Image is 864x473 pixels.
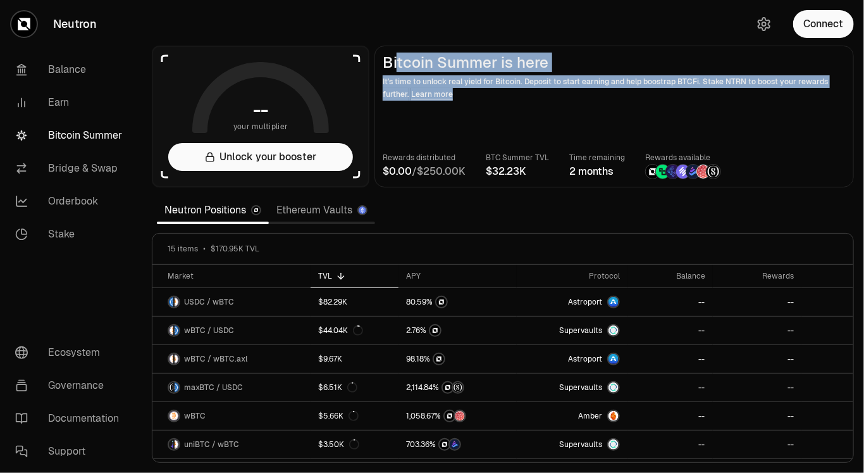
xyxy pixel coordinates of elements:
img: uniBTC Logo [169,439,173,450]
div: 2 months [569,164,625,179]
a: -- [627,402,712,430]
a: $3.50K [311,431,398,458]
div: Rewards [720,271,794,281]
div: $5.66K [318,411,359,421]
img: Ethereum Logo [359,206,366,214]
img: wBTC Logo [169,325,173,336]
span: Amber [578,411,602,421]
button: NTRNMars Fragments [406,410,509,422]
span: your multiplier [233,120,288,133]
button: NTRN [406,296,509,308]
div: $6.51K [318,382,357,393]
img: wBTC Logo [169,354,173,364]
img: NTRN [646,165,660,179]
a: $5.66K [311,402,398,430]
a: -- [627,288,712,316]
span: $170.95K TVL [211,244,259,254]
a: NTRN [398,345,517,373]
img: USDC Logo [175,382,179,393]
a: NTRN [398,288,517,316]
span: Supervaults [559,325,602,336]
img: Bedrock Diamonds [686,165,700,179]
div: APY [406,271,509,281]
button: Unlock your booster [168,143,353,171]
img: USDC Logo [169,297,173,307]
img: Solv Points [676,165,690,179]
img: Mars Fragments [696,165,710,179]
a: $82.29K [311,288,398,316]
div: $3.50K [318,439,359,450]
a: wBTC LogowBTC.axl LogowBTC / wBTC.axl [152,345,311,373]
p: Rewards available [645,151,721,164]
img: Mars Fragments [455,411,465,421]
img: wBTC Logo [175,439,179,450]
span: maxBTC / USDC [184,382,243,393]
button: NTRN [406,324,509,337]
a: Ecosystem [5,336,137,369]
a: -- [713,345,801,373]
a: Bridge & Swap [5,152,137,185]
a: USDC LogowBTC LogoUSDC / wBTC [152,288,311,316]
a: Support [5,435,137,468]
img: NTRN [443,382,453,393]
img: NTRN [430,325,440,336]
img: Supervaults [608,325,619,336]
div: $44.04K [318,325,363,336]
h1: -- [254,100,268,120]
img: USDC Logo [175,325,179,336]
a: -- [627,345,712,373]
a: NTRNBedrock Diamonds [398,431,517,458]
img: maxBTC Logo [169,382,173,393]
a: -- [713,317,801,344]
a: Neutron Positions [157,198,269,223]
img: wBTC Logo [175,297,179,307]
a: NTRNStructured Points [398,374,517,401]
div: Market [168,271,303,281]
button: NTRN [406,353,509,365]
a: -- [713,374,801,401]
a: wBTC LogowBTC [152,402,311,430]
div: Protocol [524,271,620,281]
img: NTRN [434,354,444,364]
img: wBTC Logo [169,411,179,421]
img: Structured Points [707,165,720,179]
a: $9.67K [311,345,398,373]
a: Earn [5,86,137,119]
a: Learn more [411,89,453,99]
p: Time remaining [569,151,625,164]
span: Astroport [568,297,602,307]
img: NTRN [445,411,455,421]
span: wBTC / wBTC.axl [184,354,247,364]
a: AmberAmber [517,402,627,430]
a: NTRN [398,317,517,344]
a: -- [627,431,712,458]
span: wBTC / USDC [184,325,234,336]
a: -- [713,402,801,430]
a: wBTC LogoUSDC LogowBTC / USDC [152,317,311,344]
button: Connect [793,10,854,38]
img: Lombard Lux [656,165,670,179]
a: SupervaultsSupervaults [517,374,627,401]
a: Balance [5,53,137,86]
img: Structured Points [453,382,463,393]
button: NTRNBedrock Diamonds [406,438,509,451]
span: Supervaults [559,382,602,393]
a: -- [713,431,801,458]
div: $9.67K [318,354,342,364]
a: -- [627,317,712,344]
a: uniBTC LogowBTC LogouniBTC / wBTC [152,431,311,458]
a: -- [713,288,801,316]
a: $44.04K [311,317,398,344]
a: Governance [5,369,137,402]
p: Rewards distributed [383,151,466,164]
p: It's time to unlock real yield for Bitcoin. Deposit to start earning and help boostrap BTCFi. Sta... [383,75,846,101]
a: Ethereum Vaults [269,198,375,223]
img: Supervaults [608,382,619,393]
a: maxBTC LogoUSDC LogomaxBTC / USDC [152,374,311,401]
div: Balance [635,271,705,281]
h2: Bitcoin Summer is here [383,54,846,72]
a: Bitcoin Summer [5,119,137,152]
a: -- [627,374,712,401]
a: NTRNMars Fragments [398,402,517,430]
img: EtherFi Points [666,165,680,179]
